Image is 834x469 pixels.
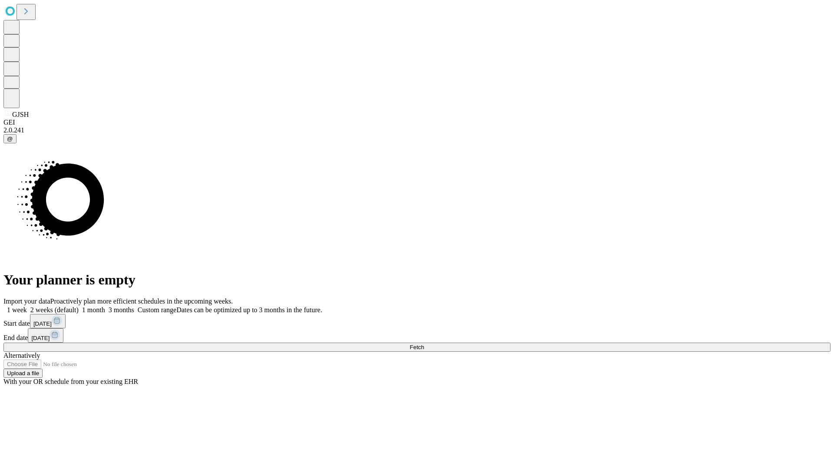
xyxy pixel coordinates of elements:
span: 2 weeks (default) [30,306,79,314]
div: 2.0.241 [3,126,831,134]
span: Alternatively [3,352,40,359]
button: [DATE] [30,314,66,328]
span: [DATE] [31,335,50,341]
div: Start date [3,314,831,328]
span: Custom range [138,306,176,314]
button: @ [3,134,17,143]
span: Proactively plan more efficient schedules in the upcoming weeks. [50,297,233,305]
span: Import your data [3,297,50,305]
div: End date [3,328,831,343]
div: GEI [3,119,831,126]
span: 3 months [109,306,134,314]
span: GJSH [12,111,29,118]
span: With your OR schedule from your existing EHR [3,378,138,385]
span: 1 month [82,306,105,314]
span: [DATE] [33,320,52,327]
span: Fetch [410,344,424,350]
span: 1 week [7,306,27,314]
button: Fetch [3,343,831,352]
span: @ [7,135,13,142]
h1: Your planner is empty [3,272,831,288]
button: [DATE] [28,328,63,343]
button: Upload a file [3,369,43,378]
span: Dates can be optimized up to 3 months in the future. [176,306,322,314]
